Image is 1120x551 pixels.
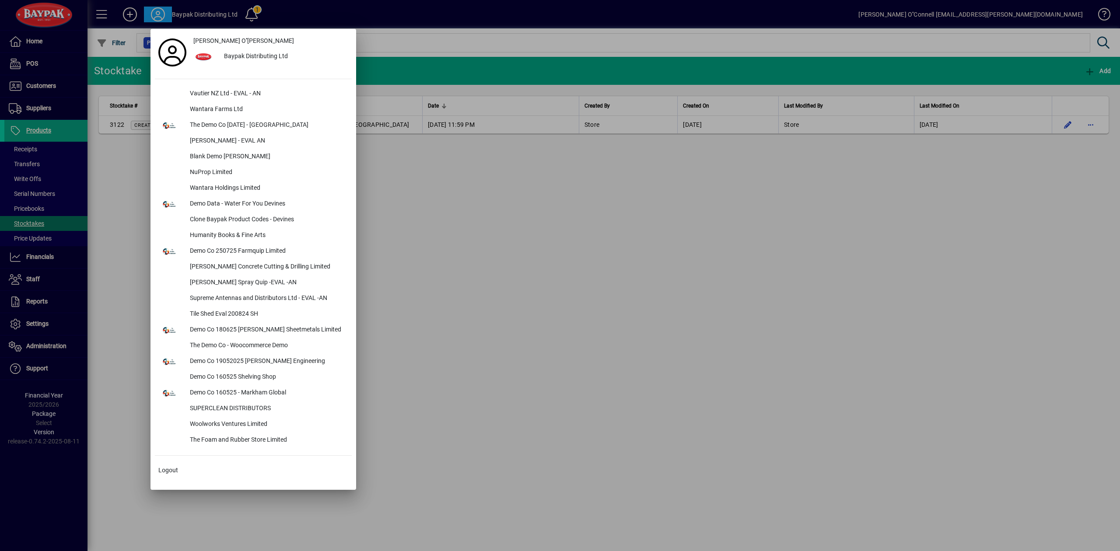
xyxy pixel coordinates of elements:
a: [PERSON_NAME] O''[PERSON_NAME] [190,33,352,49]
div: Humanity Books & Fine Arts [183,228,352,244]
button: Tile Shed Eval 200824 SH [155,307,352,322]
div: SUPERCLEAN DISTRIBUTORS [183,401,352,417]
button: Supreme Antennas and Distributors Ltd - EVAL -AN [155,291,352,307]
div: Demo Co 19052025 [PERSON_NAME] Engineering [183,354,352,370]
div: Demo Data - Water For You Devines [183,196,352,212]
button: [PERSON_NAME] - EVAL AN [155,133,352,149]
button: The Demo Co [DATE] - [GEOGRAPHIC_DATA] [155,118,352,133]
div: NuProp Limited [183,165,352,181]
button: NuProp Limited [155,165,352,181]
div: The Foam and Rubber Store Limited [183,432,352,448]
button: The Demo Co - Woocommerce Demo [155,338,352,354]
button: Blank Demo [PERSON_NAME] [155,149,352,165]
div: Demo Co 160525 - Markham Global [183,385,352,401]
button: Demo Co 180625 [PERSON_NAME] Sheetmetals Limited [155,322,352,338]
span: [PERSON_NAME] O''[PERSON_NAME] [193,36,294,45]
div: Woolworks Ventures Limited [183,417,352,432]
button: Wantara Holdings Limited [155,181,352,196]
button: Vautier NZ Ltd - EVAL - AN [155,86,352,102]
div: Baypak Distributing Ltd [217,49,352,65]
button: Demo Co 160525 Shelving Shop [155,370,352,385]
button: Woolworks Ventures Limited [155,417,352,432]
div: Clone Baypak Product Codes - Devines [183,212,352,228]
button: [PERSON_NAME] Concrete Cutting & Drilling Limited [155,259,352,275]
div: Supreme Antennas and Distributors Ltd - EVAL -AN [183,291,352,307]
button: Demo Co 160525 - Markham Global [155,385,352,401]
div: Demo Co 180625 [PERSON_NAME] Sheetmetals Limited [183,322,352,338]
div: [PERSON_NAME] - EVAL AN [183,133,352,149]
button: Demo Co 19052025 [PERSON_NAME] Engineering [155,354,352,370]
button: The Foam and Rubber Store Limited [155,432,352,448]
button: Wantara Farms Ltd [155,102,352,118]
div: Demo Co 160525 Shelving Shop [183,370,352,385]
a: Profile [155,45,190,60]
div: Vautier NZ Ltd - EVAL - AN [183,86,352,102]
button: Logout [155,463,352,478]
button: Demo Co 250725 Farmquip Limited [155,244,352,259]
button: [PERSON_NAME] Spray Quip -EVAL -AN [155,275,352,291]
div: The Demo Co - Woocommerce Demo [183,338,352,354]
button: Demo Data - Water For You Devines [155,196,352,212]
div: The Demo Co [DATE] - [GEOGRAPHIC_DATA] [183,118,352,133]
button: SUPERCLEAN DISTRIBUTORS [155,401,352,417]
button: Humanity Books & Fine Arts [155,228,352,244]
div: Demo Co 250725 Farmquip Limited [183,244,352,259]
div: [PERSON_NAME] Concrete Cutting & Drilling Limited [183,259,352,275]
div: Wantara Holdings Limited [183,181,352,196]
span: Logout [158,466,178,475]
div: Wantara Farms Ltd [183,102,352,118]
button: Clone Baypak Product Codes - Devines [155,212,352,228]
div: Tile Shed Eval 200824 SH [183,307,352,322]
div: [PERSON_NAME] Spray Quip -EVAL -AN [183,275,352,291]
div: Blank Demo [PERSON_NAME] [183,149,352,165]
button: Baypak Distributing Ltd [190,49,352,65]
